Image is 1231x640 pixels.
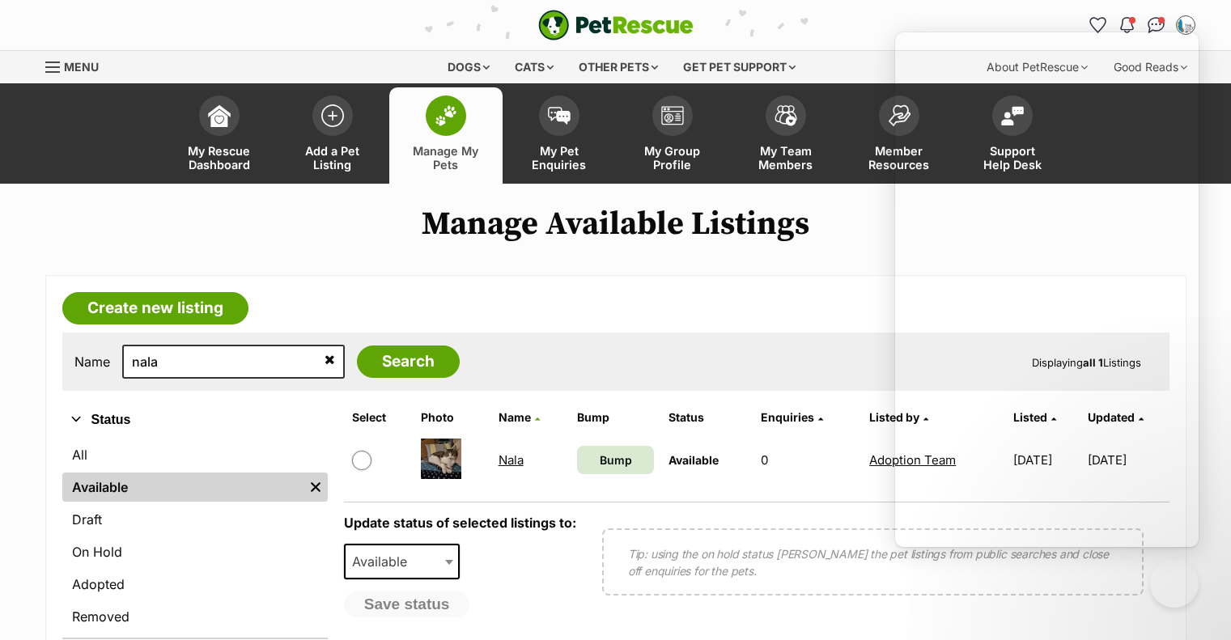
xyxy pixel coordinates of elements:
[499,452,524,468] a: Nala
[1120,17,1133,33] img: notifications-46538b983faf8c2785f20acdc204bb7945ddae34d4c08c2a6579f10ce5e182be.svg
[503,87,616,184] a: My Pet Enquiries
[571,405,660,430] th: Bump
[729,87,843,184] a: My Team Members
[344,544,461,579] span: Available
[321,104,344,127] img: add-pet-listing-icon-0afa8454b4691262ce3f59096e99ab1cd57d4a30225e0717b998d2c9b9846f56.svg
[163,87,276,184] a: My Rescue Dashboard
[346,550,423,573] span: Available
[523,144,596,172] span: My Pet Enquiries
[843,87,956,184] a: Member Resources
[296,144,369,172] span: Add a Pet Listing
[183,144,256,172] span: My Rescue Dashboard
[616,87,729,184] a: My Group Profile
[669,453,719,467] span: Available
[276,87,389,184] a: Add a Pet Listing
[662,405,752,430] th: Status
[64,60,99,74] span: Menu
[62,409,328,430] button: Status
[304,473,328,502] a: Remove filter
[577,446,654,474] a: Bump
[538,10,694,40] img: logo-e224e6f780fb5917bec1dbf3a21bbac754714ae5b6737aabdf751b685950b380.svg
[863,144,936,172] span: Member Resources
[62,505,328,534] a: Draft
[344,515,576,531] label: Update status of selected listings to:
[344,591,470,617] button: Save status
[538,10,694,40] a: PetRescue
[1114,12,1140,38] button: Notifications
[45,51,110,80] a: Menu
[1085,12,1199,38] ul: Account quick links
[869,410,928,424] a: Listed by
[62,292,248,324] a: Create new listing
[761,410,823,424] a: Enquiries
[208,104,231,127] img: dashboard-icon-eb2f2d2d3e046f16d808141f083e7271f6b2e854fb5c12c21221c1fb7104beca.svg
[436,51,501,83] div: Dogs
[503,51,565,83] div: Cats
[895,32,1199,547] iframe: Help Scout Beacon - Live Chat, Contact Form, and Knowledge Base
[1150,559,1199,608] iframe: Help Scout Beacon - Close
[62,570,328,599] a: Adopted
[62,440,328,469] a: All
[1178,17,1194,33] img: Adoptions Ambassador Coordinator profile pic
[888,104,911,126] img: member-resources-icon-8e73f808a243e03378d46382f2149f9095a855e16c252ad45f914b54edf8863c.svg
[1148,17,1165,33] img: chat-41dd97257d64d25036548639549fe6c8038ab92f7586957e7f3b1b290dea8141.svg
[499,410,540,424] a: Name
[775,105,797,126] img: team-members-icon-5396bd8760b3fe7c0b43da4ab00e1e3bb1a5d9ba89233759b79545d2d3fc5d0d.svg
[661,106,684,125] img: group-profile-icon-3fa3cf56718a62981997c0bc7e787c4b2cf8bcc04b72c1350f741eb67cf2f40e.svg
[62,602,328,631] a: Removed
[74,354,110,369] label: Name
[636,144,709,172] span: My Group Profile
[548,107,571,125] img: pet-enquiries-icon-7e3ad2cf08bfb03b45e93fb7055b45f3efa6380592205ae92323e6603595dc1f.svg
[869,452,956,468] a: Adoption Team
[672,51,807,83] div: Get pet support
[567,51,669,83] div: Other pets
[62,473,304,502] a: Available
[1173,12,1199,38] button: My account
[389,87,503,184] a: Manage My Pets
[600,451,632,468] span: Bump
[414,405,490,430] th: Photo
[869,410,919,424] span: Listed by
[62,437,328,638] div: Status
[628,545,1118,579] p: Tip: using the on hold status [PERSON_NAME] the pet listings from public searches and close off e...
[1085,12,1111,38] a: Favourites
[410,144,482,172] span: Manage My Pets
[499,410,531,424] span: Name
[346,405,413,430] th: Select
[761,410,814,424] span: translation missing: en.admin.listings.index.attributes.enquiries
[62,537,328,566] a: On Hold
[435,105,457,126] img: manage-my-pets-icon-02211641906a0b7f246fdf0571729dbe1e7629f14944591b6c1af311fb30b64b.svg
[1144,12,1169,38] a: Conversations
[749,144,822,172] span: My Team Members
[357,345,460,378] input: Search
[754,432,862,488] td: 0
